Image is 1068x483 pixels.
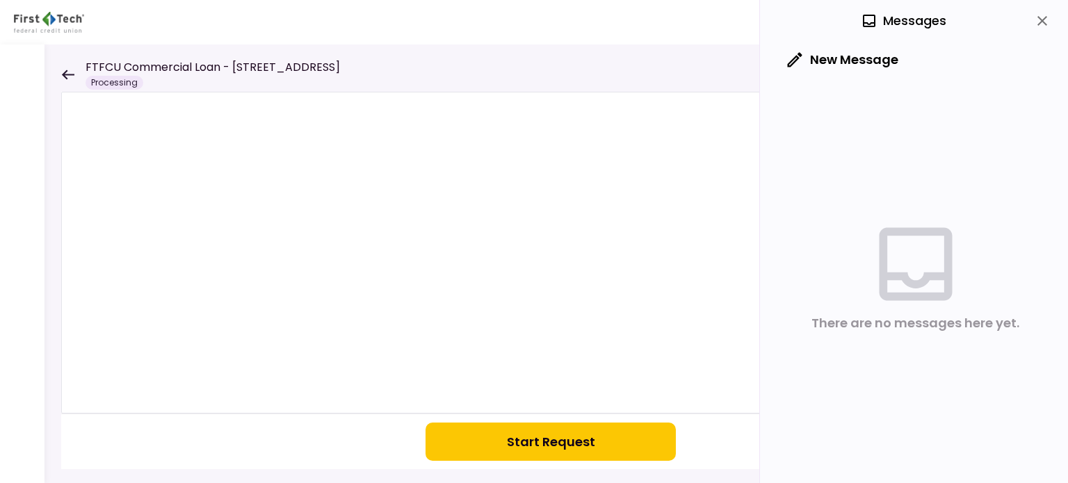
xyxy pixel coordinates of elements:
[811,313,1019,334] div: There are no messages here yet.
[1030,9,1054,33] button: close
[14,12,84,33] img: Partner icon
[777,42,909,78] button: New Message
[61,92,1040,414] iframe: Welcome
[861,10,946,31] div: Messages
[86,76,143,90] div: Processing
[426,423,676,461] button: Start Request
[86,59,340,76] h1: FTFCU Commercial Loan - [STREET_ADDRESS]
